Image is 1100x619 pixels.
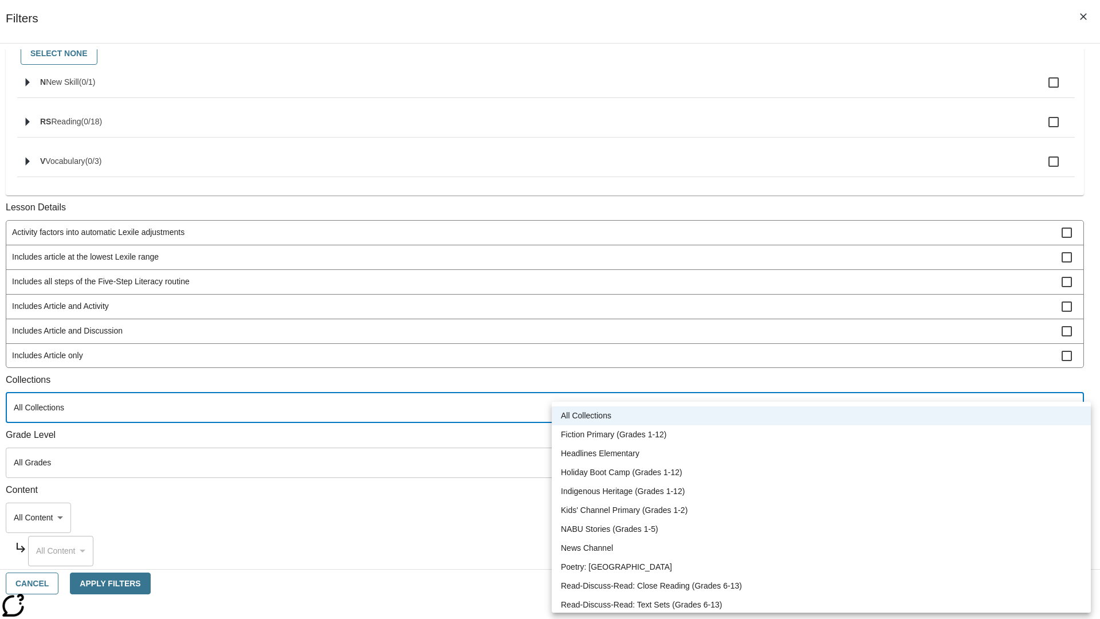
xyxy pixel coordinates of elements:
[552,596,1091,614] li: Read-Discuss-Read: Text Sets (Grades 6-13)
[552,520,1091,539] li: NABU Stories (Grades 1-5)
[552,558,1091,577] li: Poetry: [GEOGRAPHIC_DATA]
[552,539,1091,558] li: News Channel
[552,501,1091,520] li: Kids' Channel Primary (Grades 1-2)
[552,406,1091,425] li: All Collections
[552,577,1091,596] li: Read-Discuss-Read: Close Reading (Grades 6-13)
[552,444,1091,463] li: Headlines Elementary
[552,482,1091,501] li: Indigenous Heritage (Grades 1-12)
[552,463,1091,482] li: Holiday Boot Camp (Grades 1-12)
[552,425,1091,444] li: Fiction Primary (Grades 1-12)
